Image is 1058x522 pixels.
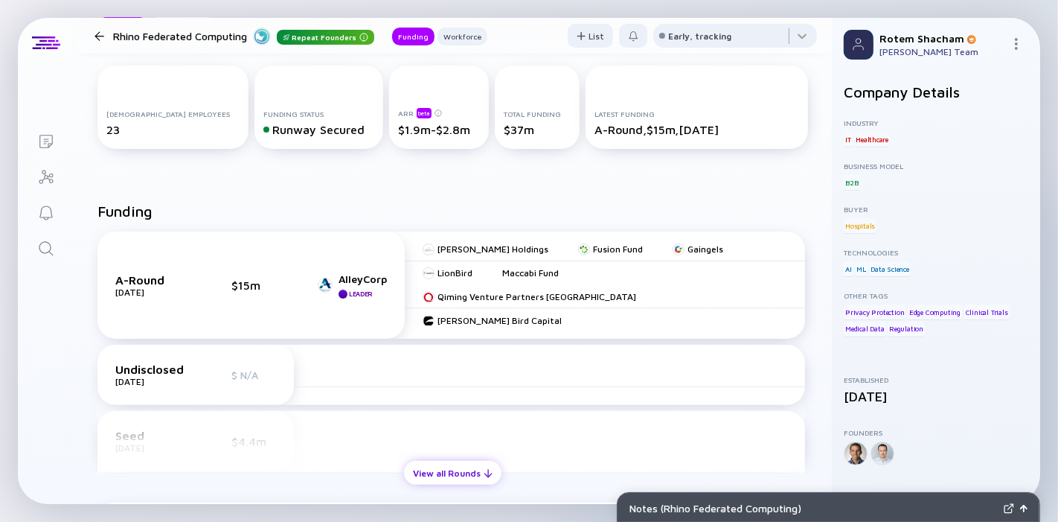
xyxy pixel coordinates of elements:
div: [DEMOGRAPHIC_DATA] Employees [106,109,240,118]
a: Search [18,229,74,265]
div: [DATE] [844,389,1028,404]
div: Notes ( Rhino Federated Computing ) [629,502,998,515]
a: [PERSON_NAME] Bird Capital [423,315,562,326]
div: Industry [844,118,1028,127]
div: Other Tags [844,291,1028,300]
div: Undisclosed [115,363,190,376]
div: $15m [231,278,276,292]
div: Privacy Protection [844,305,905,319]
div: [PERSON_NAME] Holdings [437,244,548,255]
div: Founders [844,428,1028,437]
a: Maccabi Fund [502,267,559,278]
div: Medical Data [844,322,886,337]
a: [PERSON_NAME] Holdings [423,244,548,255]
a: Lists [18,122,74,158]
div: Healthcare [854,132,890,147]
div: Qiming Venture Partners [GEOGRAPHIC_DATA] [437,291,636,302]
div: beta [417,108,432,118]
div: Edge Computing [908,305,962,319]
a: LionBird [423,267,472,278]
div: AlleyCorp [339,273,387,285]
div: Gaingels [687,244,723,255]
div: [PERSON_NAME] Bird Capital [437,315,562,326]
a: Gaingels [673,244,723,255]
div: 23 [106,123,240,136]
div: Clinical Trials [964,305,1010,319]
div: AI [844,261,853,276]
div: Latest Funding [594,109,799,118]
div: Rotem Shacham [879,32,1004,45]
div: Offices [844,489,1028,498]
button: View all Rounds [404,461,501,485]
h2: Company Details [844,83,1028,101]
div: Fusion Fund [593,244,643,255]
img: Open Notes [1020,505,1027,512]
a: AlleyCorpLeader [318,273,387,299]
div: [PERSON_NAME] Team [879,46,1004,57]
div: $ N/A [231,369,276,381]
a: Reminders [18,194,74,229]
div: Technologies [844,248,1028,257]
div: $37m [504,123,571,136]
div: Buyer [844,205,1028,214]
div: Funding [392,29,435,44]
div: Leader [349,290,373,298]
div: Funding Status [263,109,374,118]
div: [DATE] [115,376,190,387]
div: Total Funding [504,109,571,118]
button: List [568,24,613,48]
div: [DATE] [115,287,190,298]
div: Early, tracking [668,31,731,42]
button: Funding [392,28,435,45]
a: Qiming Venture Partners [GEOGRAPHIC_DATA] [423,291,636,302]
div: IT [844,132,853,147]
a: Investor Map [18,158,74,194]
div: Regulation [888,322,925,337]
div: Established [844,375,1028,384]
div: ARR [398,107,480,118]
a: Fusion Fund [578,244,643,255]
div: Business Model [844,162,1028,171]
button: Workforce [437,28,487,45]
div: A-Round, $15m, [DATE] [594,123,799,136]
div: A-Round [115,273,190,287]
img: Menu [1010,38,1022,50]
div: Hospitals [844,218,876,233]
div: ML [855,261,868,276]
div: Data Science [869,261,911,276]
div: Rhino Federated Computing [113,27,374,45]
img: Profile Picture [844,30,873,60]
img: Expand Notes [1004,503,1014,514]
div: Workforce [437,29,487,44]
div: B2B [844,175,859,190]
div: $1.9m-$2.8m [398,123,480,136]
div: Repeat Founders [277,30,374,45]
div: Runway Secured [263,123,374,136]
h2: Funding [97,203,153,220]
div: List [568,25,613,48]
div: LionBird [437,267,472,278]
